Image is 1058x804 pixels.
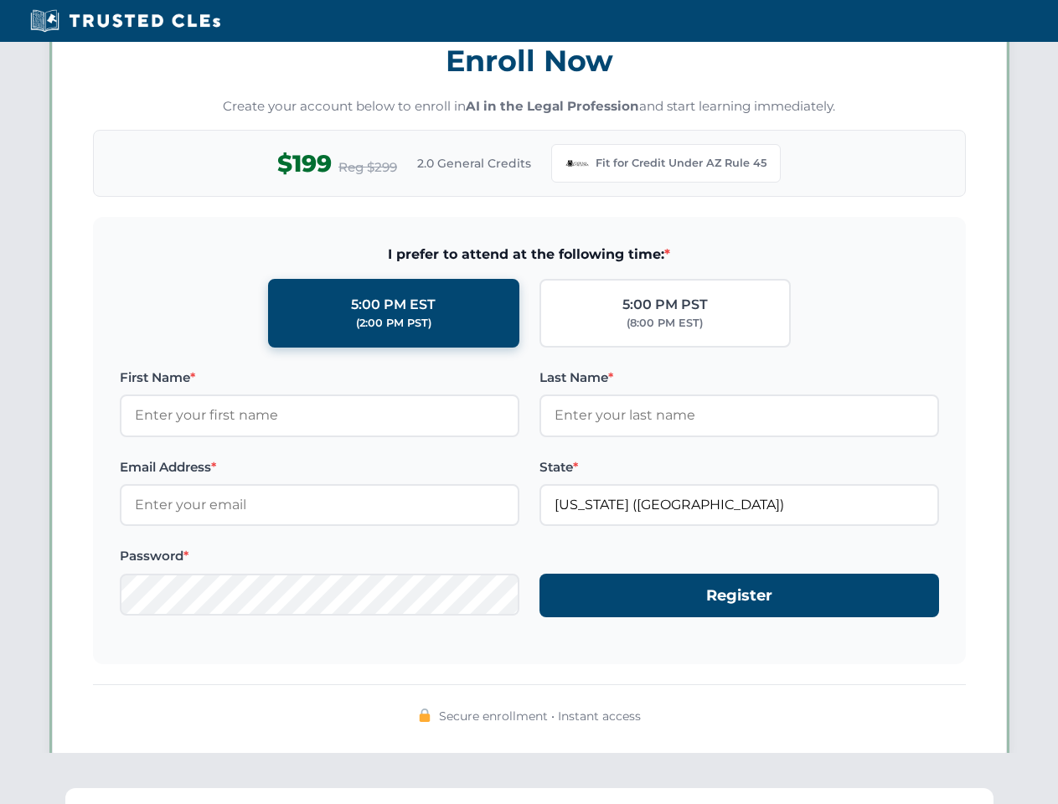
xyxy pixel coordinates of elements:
[25,8,225,33] img: Trusted CLEs
[356,315,431,332] div: (2:00 PM PST)
[120,244,939,265] span: I prefer to attend at the following time:
[539,394,939,436] input: Enter your last name
[120,457,519,477] label: Email Address
[277,145,332,183] span: $199
[565,152,589,175] img: Arizona Bar
[622,294,708,316] div: 5:00 PM PST
[539,457,939,477] label: State
[596,155,766,172] span: Fit for Credit Under AZ Rule 45
[539,484,939,526] input: Arizona (AZ)
[120,368,519,388] label: First Name
[93,34,966,87] h3: Enroll Now
[539,368,939,388] label: Last Name
[93,97,966,116] p: Create your account below to enroll in and start learning immediately.
[439,707,641,725] span: Secure enrollment • Instant access
[627,315,703,332] div: (8:00 PM EST)
[351,294,436,316] div: 5:00 PM EST
[539,574,939,618] button: Register
[338,157,397,178] span: Reg $299
[417,154,531,173] span: 2.0 General Credits
[418,709,431,722] img: 🔒
[466,98,639,114] strong: AI in the Legal Profession
[120,394,519,436] input: Enter your first name
[120,484,519,526] input: Enter your email
[120,546,519,566] label: Password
